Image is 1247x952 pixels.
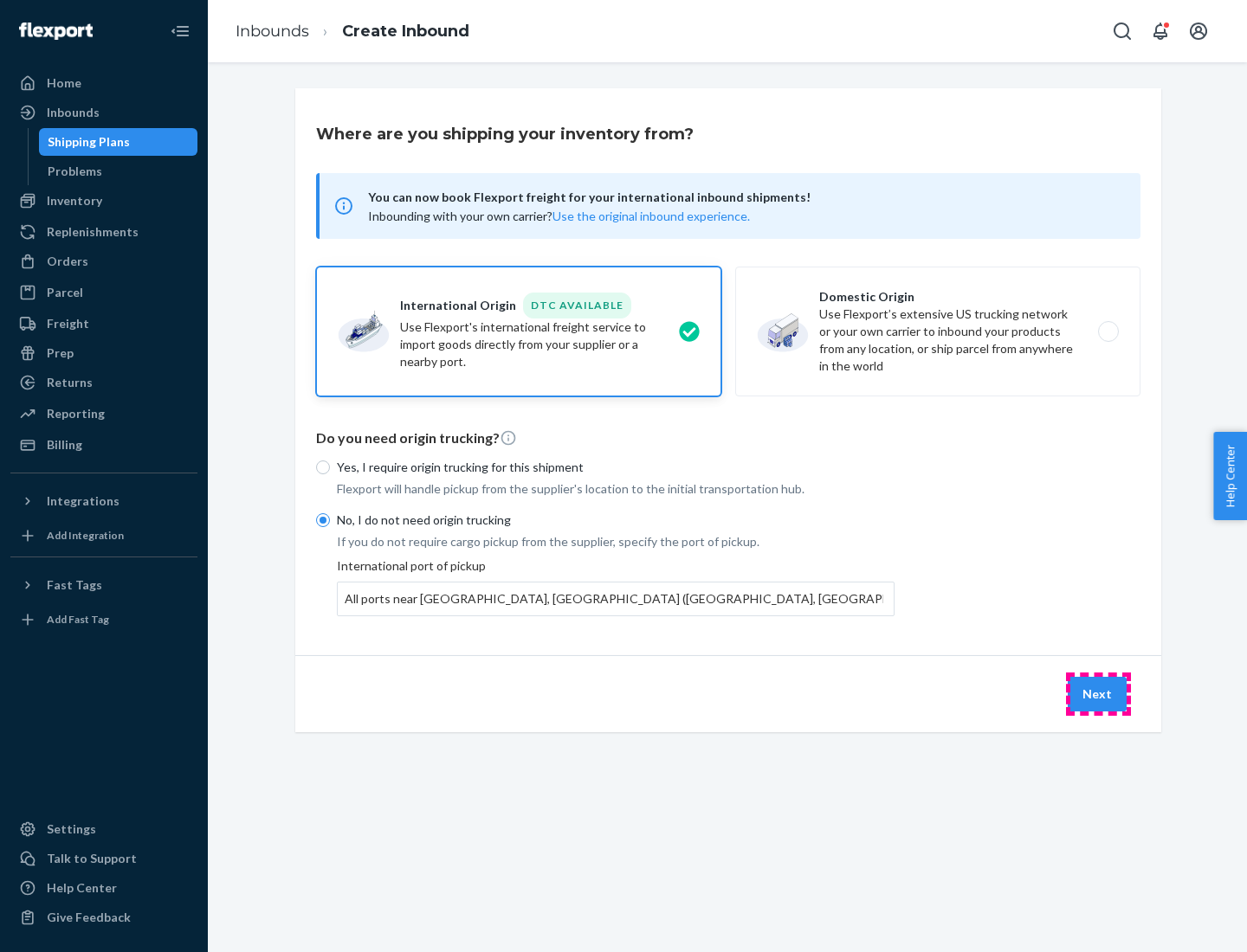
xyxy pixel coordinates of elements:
[10,571,197,599] button: Fast Tags
[47,612,109,627] div: Add Fast Tag
[47,492,120,510] div: Integrations
[368,209,750,223] span: Inbounding with your own carrier?
[10,845,197,872] a: Talk to Support
[316,123,694,145] h3: Where are you shipping your inventory from?
[222,6,483,57] ol: breadcrumbs
[10,487,197,515] button: Integrations
[1181,14,1216,48] button: Open account menu
[1213,432,1247,520] button: Help Center
[47,284,83,301] div: Parcel
[10,606,197,634] a: Add Fast Tag
[47,820,96,838] div: Settings
[337,533,895,550] p: If you do not require cargo pickup from the supplier, specify the port of pickup.
[19,23,93,40] img: Flexport logo
[47,223,139,241] div: Replenishments
[10,187,197,215] a: Inventory
[10,369,197,396] a: Returns
[10,69,197,97] a: Home
[1143,14,1178,48] button: Open notifications
[47,344,74,362] div: Prep
[48,133,130,151] div: Shipping Plans
[316,428,1140,448] p: Do you need origin trucking?
[368,187,1120,208] span: You can now book Flexport freight for your international inbound shipments!
[47,374,93,391] div: Returns
[316,460,330,474] input: Yes, I require origin trucking for this shipment
[316,513,330,527] input: No, I do not need origin trucking
[10,218,197,246] a: Replenishments
[47,850,137,867] div: Talk to Support
[10,431,197,459] a: Billing
[1068,677,1127,711] button: Next
[10,904,197,931] button: Give Feedback
[337,511,895,529] p: No, I do not need origin trucking
[337,480,895,498] p: Flexport will handle pickup from the supplier's location to the initial transportation hub.
[47,436,82,453] div: Billing
[47,104,100,121] div: Inbounds
[342,22,469,41] a: Create Inbound
[47,253,88,270] div: Orders
[47,192,102,209] div: Inventory
[552,208,750,225] button: Use the original inbound experience.
[337,459,895,476] p: Yes, I require origin trucking for this shipment
[47,315,89,332] div: Freight
[39,158,198,185] a: Problems
[47,909,131,926] div: Give Feedback
[337,557,895,616] div: International port of pickup
[10,522,197,550] a: Add Integration
[47,528,124,543] div: Add Integration
[10,248,197,275] a: Orders
[10,874,197,902] a: Help Center
[10,279,197,306] a: Parcel
[39,128,198,156] a: Shipping Plans
[47,879,117,897] div: Help Center
[10,815,197,843] a: Settings
[10,339,197,367] a: Prep
[10,310,197,338] a: Freight
[47,405,105,422] div: Reporting
[47,576,102,594] div: Fast Tags
[47,74,81,92] div: Home
[1105,14,1140,48] button: Open Search Box
[163,14,197,48] button: Close Navigation
[10,400,197,428] a: Reporting
[48,163,102,180] div: Problems
[10,99,197,126] a: Inbounds
[236,22,309,41] a: Inbounds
